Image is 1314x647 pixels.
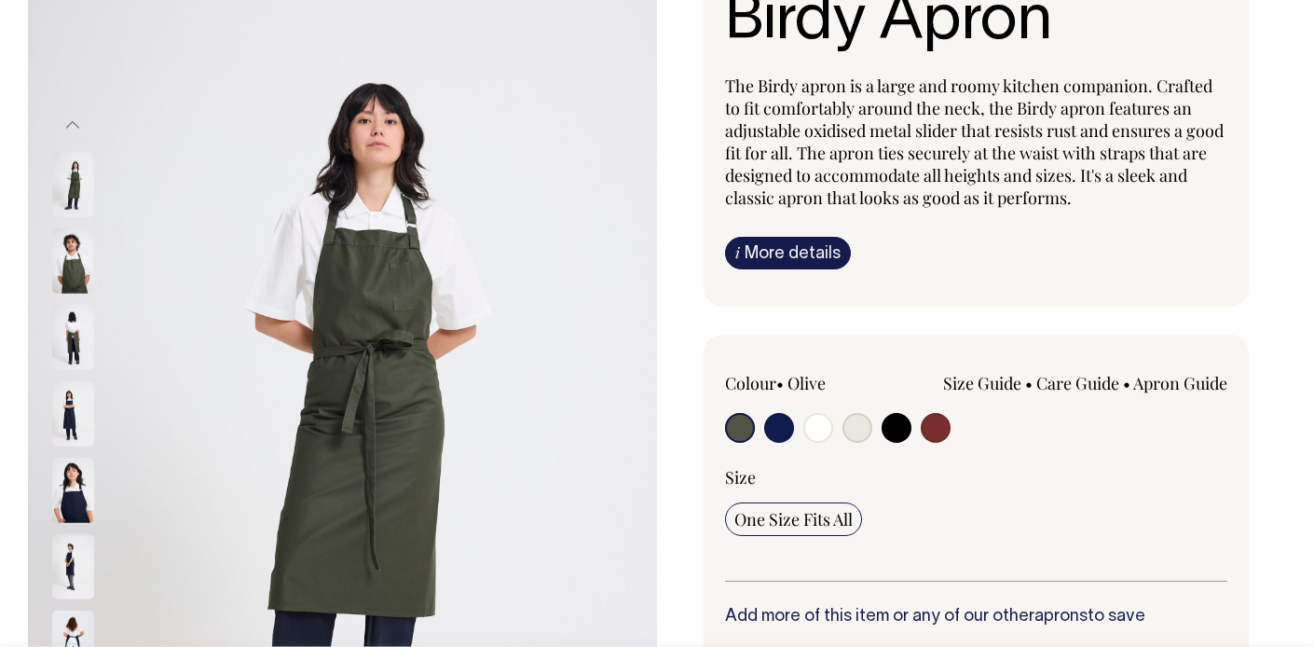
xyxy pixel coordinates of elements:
a: Care Guide [1036,372,1119,394]
img: dark-navy [52,533,94,599]
span: One Size Fits All [734,508,853,530]
img: olive [52,151,94,216]
img: dark-navy [52,380,94,446]
span: The Birdy apron is a large and roomy kitchen companion. Crafted to fit comfortably around the nec... [725,75,1224,209]
img: dark-navy [52,457,94,522]
button: Previous [59,104,87,146]
input: One Size Fits All [725,502,862,536]
label: Olive [787,372,826,394]
img: olive [52,227,94,293]
div: Size [725,466,1227,489]
span: • [776,372,784,394]
span: i [735,242,740,262]
a: iMore details [725,237,851,269]
img: olive [52,304,94,369]
a: Size Guide [943,372,1021,394]
h6: Add more of this item or any of our other to save [725,608,1227,626]
a: aprons [1034,609,1088,625]
span: • [1025,372,1033,394]
span: • [1123,372,1130,394]
div: Colour [725,372,926,394]
a: Apron Guide [1133,372,1227,394]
